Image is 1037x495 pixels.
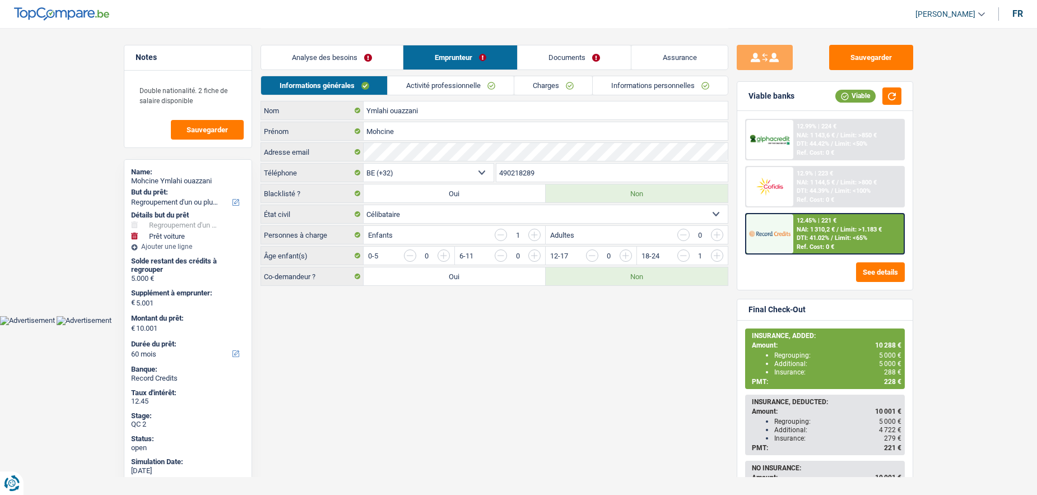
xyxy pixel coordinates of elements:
span: 10 288 € [875,341,901,349]
label: Prénom [261,122,364,140]
a: Informations générales [261,76,388,95]
label: But du prêt: [131,188,243,197]
div: Simulation Date: [131,457,245,466]
div: INSURANCE, ADDED: [752,332,901,340]
a: Analyse des besoins [261,45,403,70]
label: Âge enfant(s) [261,247,364,265]
div: 12.9% | 223 € [797,170,833,177]
div: 0 [695,232,705,239]
div: [DATE] [131,466,245,475]
span: 4 722 € [879,426,901,434]
div: Record Credits [131,374,245,383]
div: Ref. Cost: 0 € [797,149,834,156]
label: Durée du prêt: [131,340,243,349]
span: NAI: 1 143,6 € [797,132,835,139]
span: / [831,234,833,242]
div: Solde restant des crédits à regrouper [131,257,245,274]
div: Additional: [774,360,901,368]
img: TopCompare Logo [14,7,109,21]
label: Non [546,267,728,285]
label: Téléphone [261,164,364,182]
label: État civil [261,205,364,223]
span: Sauvegarder [187,126,228,133]
img: Record Credits [749,223,790,244]
div: QC 2 [131,420,245,429]
span: 221 € [884,444,901,452]
div: PMT: [752,444,901,452]
label: Nom [261,101,364,119]
a: Informations personnelles [593,76,728,95]
div: 12.45% | 221 € [797,217,836,224]
div: Amount: [752,341,901,349]
label: Supplément à emprunter: [131,289,243,298]
div: open [131,443,245,452]
span: DTI: 41.02% [797,234,829,242]
label: Enfants [368,232,393,239]
span: 10 001 € [875,408,901,415]
div: 12.99% | 224 € [797,123,836,130]
div: 0 [422,252,432,260]
label: Co-demandeur ? [261,267,364,285]
a: Assurance [631,45,728,70]
span: Limit: >800 € [840,179,877,186]
img: Cofidis [749,176,790,197]
span: € [131,298,135,307]
div: Banque: [131,365,245,374]
label: Oui [364,267,546,285]
div: Amount: [752,474,901,482]
button: Sauvegarder [171,120,244,140]
label: Adultes [550,232,574,239]
span: NAI: 1 310,2 € [797,226,835,233]
h5: Notes [136,53,240,62]
a: Documents [518,45,631,70]
label: Adresse email [261,143,364,161]
a: Charges [514,76,592,95]
div: Status: [131,434,245,443]
span: / [836,226,839,233]
div: INSURANCE, DEDUCTED: [752,398,901,406]
div: Insurance: [774,434,901,442]
div: Amount: [752,408,901,415]
span: Limit: <65% [835,234,867,242]
input: 401020304 [496,164,728,182]
a: Emprunteur [403,45,517,70]
div: Regrouping: [774,418,901,425]
div: Additional: [774,426,901,434]
span: € [131,324,135,333]
a: [PERSON_NAME] [906,5,985,24]
div: Détails but du prêt [131,211,245,220]
div: Ref. Cost: 0 € [797,196,834,203]
span: DTI: 44.39% [797,187,829,195]
div: Stage: [131,411,245,420]
div: fr [1012,8,1023,19]
div: NO INSURANCE: [752,464,901,472]
div: Viable banks [748,91,794,101]
label: Blacklisté ? [261,184,364,202]
span: [PERSON_NAME] [915,10,975,19]
span: 228 € [884,378,901,386]
div: Mohcine Ymlahi ouazzani [131,177,245,186]
button: Sauvegarder [829,45,913,70]
span: Limit: <100% [835,187,871,195]
span: 5 000 € [879,360,901,368]
div: Viable [835,90,876,102]
span: / [836,132,839,139]
span: Limit: >1.183 € [840,226,882,233]
span: / [831,187,833,195]
div: Ajouter une ligne [131,243,245,251]
div: 1 [513,232,523,239]
span: Limit: >850 € [840,132,877,139]
div: Taux d'intérêt: [131,388,245,397]
span: 5 000 € [879,418,901,425]
img: Advertisement [57,316,111,325]
div: Name: [131,168,245,177]
div: Ref. Cost: 0 € [797,243,834,251]
div: 12.45 [131,397,245,406]
div: Regrouping: [774,351,901,359]
span: Limit: <50% [835,140,867,147]
img: AlphaCredit [749,133,790,146]
span: / [831,140,833,147]
label: 0-5 [368,252,378,260]
span: / [836,179,839,186]
span: 288 € [884,368,901,376]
